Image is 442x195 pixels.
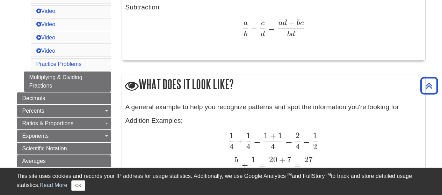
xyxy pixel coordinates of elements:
span: + [235,136,243,146]
span: c [300,19,304,27]
span: = [257,160,265,170]
a: Exponents [17,130,111,142]
span: Decimals [22,95,45,101]
span: + [240,160,248,170]
span: 1 [251,155,255,164]
span: 20 [269,155,277,164]
span: b [244,30,247,38]
a: Scientific Notation [17,143,111,155]
a: Averages [17,155,111,167]
a: Ratios & Proportions [17,118,111,129]
span: Ratios & Proportions [22,120,74,126]
a: Video [36,35,56,40]
h2: What does it look like? [122,75,425,95]
a: Video [36,8,56,14]
span: Averages [22,158,46,164]
span: 4 [271,142,275,151]
span: = [266,23,275,33]
span: = [292,160,300,170]
span: + [277,155,285,164]
span: 1 [230,131,234,140]
span: b [287,30,291,38]
span: d [283,19,287,27]
span: 1 [264,131,268,140]
a: Back to Top [418,81,440,90]
span: = [283,136,292,146]
span: Percents [22,108,44,114]
span: = [301,136,310,146]
a: Read More [39,182,67,188]
span: − [287,18,295,27]
button: Close [71,180,85,191]
span: b [295,19,300,27]
span: d [291,30,295,38]
sup: TM [286,172,292,177]
span: 2 [313,142,317,151]
span: d [261,30,265,38]
span: 1 [276,131,282,140]
span: 1 [313,131,317,140]
span: − [249,23,257,33]
span: 5 [234,155,239,164]
div: This site uses cookies and records your IP address for usage statistics. Additionally, we use Goo... [17,172,426,191]
span: 4 [230,142,234,151]
a: Video [36,48,56,54]
sup: TM [325,172,331,177]
a: Decimals [17,92,111,104]
span: 27 [304,155,313,164]
span: Exponents [22,133,49,139]
a: Video [36,21,56,27]
span: = [252,136,260,146]
p: A general example to help you recognize patterns and spot the information you're looking for [125,102,422,112]
span: a [278,19,283,27]
span: a [244,19,248,27]
span: + [268,131,276,140]
span: Scientific Notation [22,145,67,151]
a: Percents [17,105,111,117]
a: Practice Problems [36,61,82,67]
span: 1 [246,131,251,140]
a: Multiplying & Dividing Fractions [24,72,111,92]
span: 4 [246,142,251,151]
span: 4 [296,142,300,151]
span: 7 [285,155,291,164]
span: 2 [296,131,300,140]
span: c [261,19,265,27]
